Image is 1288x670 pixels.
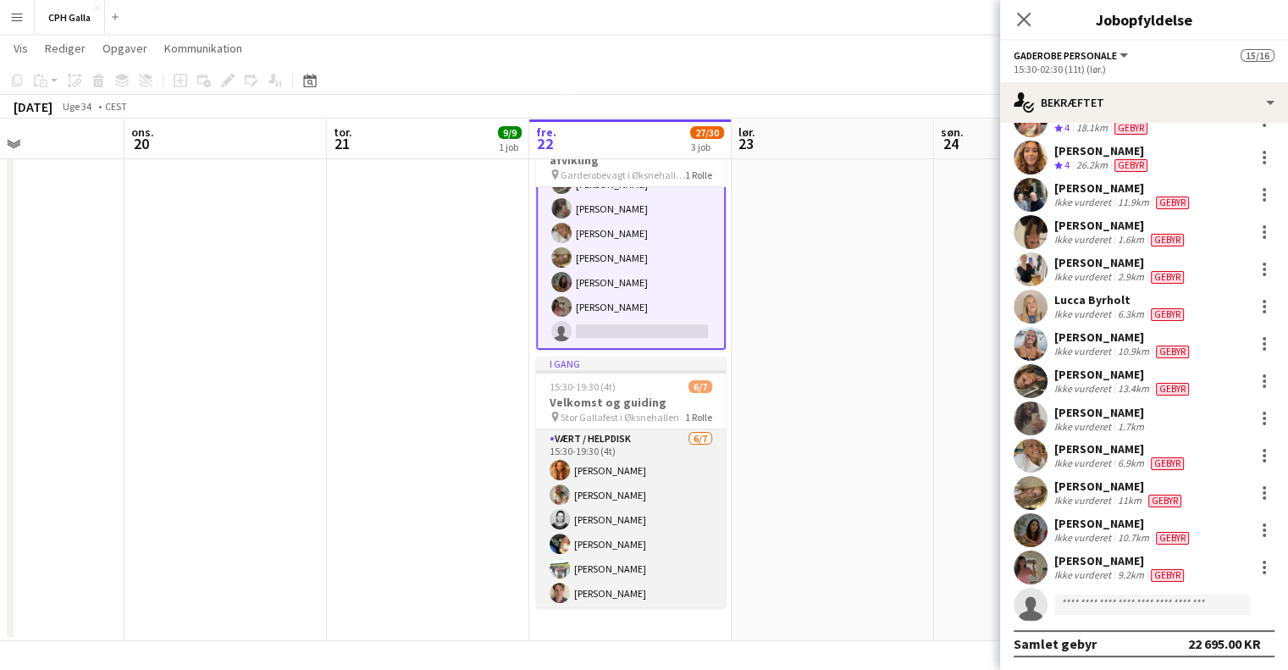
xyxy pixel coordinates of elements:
a: Vis [7,37,35,59]
span: Gebyr [1156,197,1189,209]
span: lør. [738,125,755,140]
app-job-card: I gang15:30-02:30 (11t) (Sat)15/16Garderobepersonale og afvikling Garderobevagt i Øksnehallen til... [536,99,726,350]
div: [PERSON_NAME] [1054,516,1192,531]
div: Ikke vurderet [1054,457,1114,470]
div: 26.2km [1073,158,1111,173]
span: 6/7 [688,380,712,393]
div: Teamet har forskellige gebyrer end i rollen [1153,345,1192,358]
div: Teamet har forskellige gebyrer end i rollen [1111,158,1151,173]
span: Vis [14,41,28,56]
div: 3 job [691,141,723,153]
span: 15/16 [1241,49,1274,62]
div: 1.7km [1114,420,1147,433]
span: Stor Gallafest i Øksnehallen [561,411,679,424]
div: [PERSON_NAME] [1054,255,1187,270]
div: 10.7km [1114,531,1153,545]
div: Teamet har forskellige gebyrer end i rollen [1147,457,1187,470]
span: Gebyr [1114,159,1147,172]
div: 10.9km [1114,345,1153,358]
span: 1 Rolle [685,169,712,181]
div: Ikke vurderet [1054,196,1114,209]
span: Gebyr [1156,346,1189,358]
div: Bekræftet [1000,82,1288,123]
div: [DATE] [14,98,53,115]
div: Ikke vurderet [1054,307,1114,321]
span: Gaderobe personale [1014,49,1117,62]
div: [PERSON_NAME] [1054,180,1192,196]
span: ons. [131,125,154,140]
span: fre. [536,125,556,140]
div: Ikke vurderet [1054,420,1114,433]
div: Lucca Byrholt [1054,292,1187,307]
span: 20 [129,134,154,153]
div: [PERSON_NAME] [1054,143,1151,158]
div: Ikke vurderet [1054,270,1114,284]
app-card-role: Vært / Helpdisk6/715:30-19:30 (4t)[PERSON_NAME][PERSON_NAME][PERSON_NAME][PERSON_NAME][PERSON_NAM... [536,429,726,634]
div: I gang [536,357,726,370]
div: Teamet har forskellige gebyrer end i rollen [1153,196,1192,209]
span: Opgaver [102,41,147,56]
div: Ikke vurderet [1054,531,1114,545]
div: Ikke vurderet [1054,382,1114,396]
div: 1.6km [1114,233,1147,246]
span: Gebyr [1114,122,1147,135]
span: Uge 34 [56,100,98,113]
span: tor. [334,125,352,140]
div: Teamet har forskellige gebyrer end i rollen [1147,307,1187,321]
app-job-card: I gang15:30-19:30 (4t)6/7Velkomst og guiding Stor Gallafest i Øksnehallen1 RolleVært / Helpdisk6/... [536,357,726,607]
h3: Velkomst og guiding [536,395,726,410]
span: 21 [331,134,352,153]
span: 23 [736,134,755,153]
a: Rediger [38,37,92,59]
span: søn. [941,125,964,140]
div: Teamet har forskellige gebyrer end i rollen [1153,531,1192,545]
div: [PERSON_NAME] [1054,367,1192,382]
div: 18.1km [1073,121,1111,136]
div: Teamet har forskellige gebyrer end i rollen [1147,233,1187,246]
div: Teamet har forskellige gebyrer end i rollen [1147,270,1187,284]
div: Ikke vurderet [1054,568,1114,582]
span: 15:30-19:30 (4t) [550,380,616,393]
div: [PERSON_NAME] [1054,329,1192,345]
span: Gebyr [1148,495,1181,507]
span: Gebyr [1156,532,1189,545]
span: Gebyr [1151,234,1184,246]
div: 6.9km [1114,457,1147,470]
div: [PERSON_NAME] [1054,441,1187,457]
span: Rediger [45,41,86,56]
span: Gebyr [1151,271,1184,284]
div: Samlet gebyr [1014,635,1097,652]
div: 11.9km [1114,196,1153,209]
span: Gebyr [1151,569,1184,582]
span: 27/30 [690,126,724,139]
div: 6.3km [1114,307,1147,321]
div: Teamet har forskellige gebyrer end i rollen [1111,121,1151,136]
div: 1 job [499,141,521,153]
div: Teamet har forskellige gebyrer end i rollen [1153,382,1192,396]
div: [PERSON_NAME] [1054,218,1187,233]
div: [PERSON_NAME] [1054,405,1147,420]
span: 22 [533,134,556,153]
span: 4 [1064,121,1070,134]
span: 1 Rolle [685,411,712,424]
button: CPH Galla [35,1,105,34]
span: 24 [938,134,964,153]
div: 11km [1114,494,1145,507]
span: Garderobevagt i Øksnehallen til stor gallafest [561,169,685,181]
div: Ikke vurderet [1054,345,1114,358]
span: Kommunikation [164,41,242,56]
div: [PERSON_NAME] [1054,479,1185,494]
div: [PERSON_NAME] [1054,553,1187,568]
span: Gebyr [1151,308,1184,321]
span: 9/9 [498,126,522,139]
div: 2.9km [1114,270,1147,284]
div: 13.4km [1114,382,1153,396]
div: Teamet har forskellige gebyrer end i rollen [1145,494,1185,507]
div: 9.2km [1114,568,1147,582]
div: Ikke vurderet [1054,494,1114,507]
div: 15:30-02:30 (11t) (lør.) [1014,63,1274,75]
div: Ikke vurderet [1054,233,1114,246]
div: Teamet har forskellige gebyrer end i rollen [1147,568,1187,582]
